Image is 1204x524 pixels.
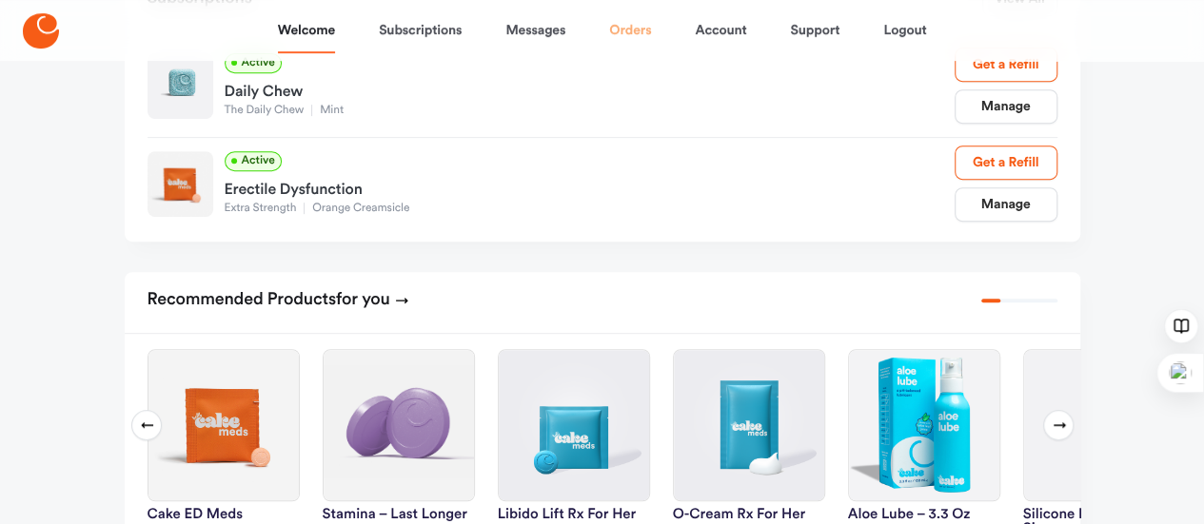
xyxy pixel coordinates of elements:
[148,53,213,119] img: The Daily Chew
[955,146,1057,180] a: Get a Refill
[883,8,926,53] a: Logout
[498,507,650,521] h3: Libido Lift Rx For Her
[225,151,282,171] span: Active
[379,8,462,53] a: Subscriptions
[1024,350,1174,500] img: silicone lube – value size
[324,350,474,500] img: Stamina – Last Longer
[848,507,1000,521] h3: Aloe Lube – 3.3 oz
[955,89,1057,124] a: Manage
[225,171,955,202] div: Erectile Dysfunction
[225,53,282,73] span: Active
[695,8,746,53] a: Account
[225,171,955,217] a: Erectile DysfunctionExtra StrengthOrange Creamsicle
[225,203,305,214] span: Extra Strength
[505,8,565,53] a: Messages
[148,350,299,500] img: Cake ED Meds
[955,48,1057,82] a: Get a Refill
[311,105,351,116] span: Mint
[790,8,839,53] a: Support
[225,73,955,119] a: Daily ChewThe Daily ChewMint
[148,507,300,521] h3: Cake ED Meds
[323,507,475,521] h3: Stamina – Last Longer
[225,105,312,116] span: The Daily Chew
[955,187,1057,222] a: Manage
[148,151,213,217] img: Extra Strength
[499,350,649,500] img: Libido Lift Rx For Her
[673,507,825,521] h3: O-Cream Rx for Her
[849,350,999,500] img: Aloe Lube – 3.3 oz
[304,203,417,214] span: Orange Creamsicle
[674,350,824,500] img: O-Cream Rx for Her
[225,73,955,104] div: Daily Chew
[278,8,335,53] a: Welcome
[336,291,390,308] span: for you
[148,283,409,318] h2: Recommended Products
[609,8,651,53] a: Orders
